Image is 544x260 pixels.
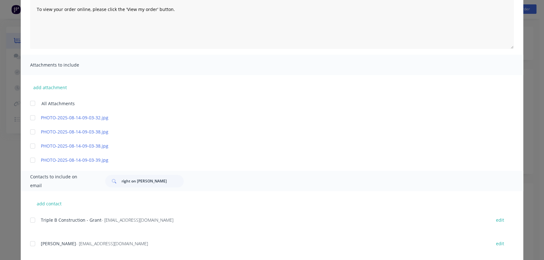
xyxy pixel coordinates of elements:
[122,175,184,187] input: Search...
[30,61,99,69] span: Attachments to include
[76,241,148,246] span: - [EMAIL_ADDRESS][DOMAIN_NAME]
[41,114,485,121] a: PHOTO-2025-08-14-09-03-32.jpg
[492,216,508,224] button: edit
[30,199,68,208] button: add contact
[41,143,485,149] a: PHOTO-2025-08-14-09-03-38.jpg
[492,239,508,248] button: edit
[41,157,485,163] a: PHOTO-2025-08-14-09-03-39.jpg
[41,128,485,135] a: PHOTO-2025-08-14-09-03-38.jpg
[41,241,76,246] span: [PERSON_NAME]
[101,217,173,223] span: - [EMAIL_ADDRESS][DOMAIN_NAME]
[30,83,70,92] button: add attachment
[30,172,90,190] span: Contacts to include on email
[41,100,75,107] span: All Attachments
[41,217,101,223] span: Triple B Construction - Grant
